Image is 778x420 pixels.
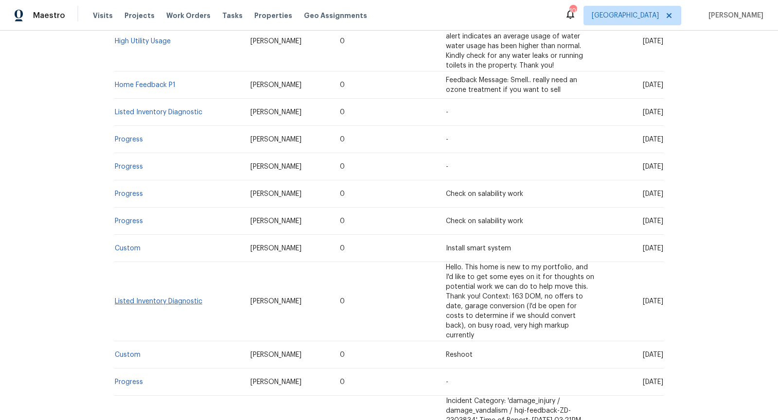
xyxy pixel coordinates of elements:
[250,82,301,88] span: [PERSON_NAME]
[446,218,523,225] span: Check on salability work
[340,109,345,116] span: 0
[250,191,301,197] span: [PERSON_NAME]
[340,191,345,197] span: 0
[340,136,345,143] span: 0
[340,163,345,170] span: 0
[115,351,141,358] a: Custom
[643,298,663,305] span: [DATE]
[340,218,345,225] span: 0
[340,245,345,252] span: 0
[643,191,663,197] span: [DATE]
[643,218,663,225] span: [DATE]
[340,82,345,88] span: 0
[250,163,301,170] span: [PERSON_NAME]
[446,109,448,116] span: -
[643,245,663,252] span: [DATE]
[340,351,345,358] span: 0
[250,298,301,305] span: [PERSON_NAME]
[340,298,345,305] span: 0
[115,109,202,116] a: Listed Inventory Diagnostic
[33,11,65,20] span: Maestro
[250,245,301,252] span: [PERSON_NAME]
[446,245,511,252] span: Install smart system
[304,11,367,20] span: Geo Assignments
[643,109,663,116] span: [DATE]
[250,351,301,358] span: [PERSON_NAME]
[643,163,663,170] span: [DATE]
[115,136,143,143] a: Progress
[93,11,113,20] span: Visits
[446,191,523,197] span: Check on salability work
[115,38,171,45] a: High Utility Usage
[250,136,301,143] span: [PERSON_NAME]
[446,77,577,93] span: Feedback Message: Smell.. really need an ozone treatment if you want to sell
[254,11,292,20] span: Properties
[115,191,143,197] a: Progress
[222,12,243,19] span: Tasks
[446,351,473,358] span: Reshoot
[250,218,301,225] span: [PERSON_NAME]
[115,298,202,305] a: Listed Inventory Diagnostic
[643,82,663,88] span: [DATE]
[340,38,345,45] span: 0
[166,11,211,20] span: Work Orders
[446,379,448,385] span: -
[643,351,663,358] span: [DATE]
[250,109,301,116] span: [PERSON_NAME]
[446,163,448,170] span: -
[250,379,301,385] span: [PERSON_NAME]
[115,82,176,88] a: Home Feedback P1
[115,245,141,252] a: Custom
[569,6,576,16] div: 101
[115,379,143,385] a: Progress
[340,379,345,385] span: 0
[643,38,663,45] span: [DATE]
[643,136,663,143] span: [DATE]
[115,163,143,170] a: Progress
[124,11,155,20] span: Projects
[250,38,301,45] span: [PERSON_NAME]
[446,136,448,143] span: -
[446,264,594,339] span: Hello. This home is new to my portfolio, and I'd like to get some eyes on it for thoughts on pote...
[592,11,659,20] span: [GEOGRAPHIC_DATA]
[643,379,663,385] span: [DATE]
[115,218,143,225] a: Progress
[705,11,763,20] span: [PERSON_NAME]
